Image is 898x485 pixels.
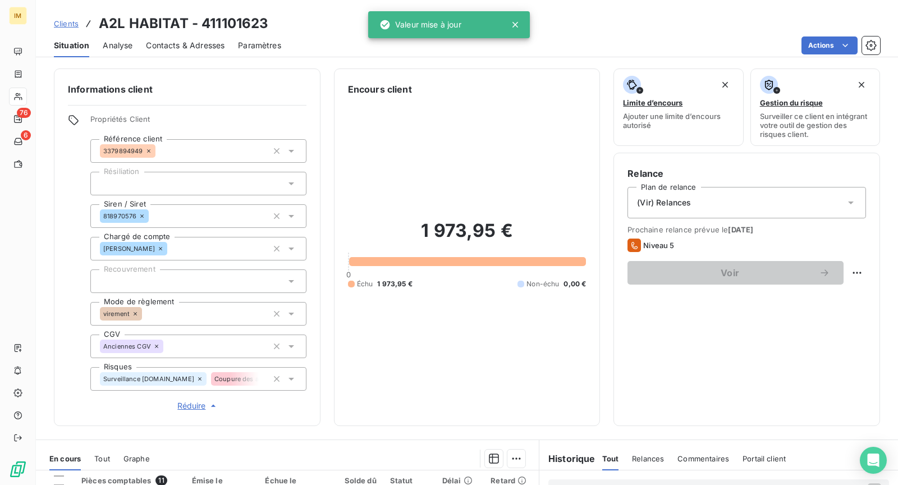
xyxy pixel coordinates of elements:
button: Limite d’encoursAjouter une limite d’encours autorisé [613,68,743,146]
h6: Informations client [68,83,306,96]
span: Prochaine relance prévue le [627,225,866,234]
div: Retard [491,476,532,485]
div: IM [9,7,27,25]
a: Clients [54,18,79,29]
h3: A2L HABITAT - 411101623 [99,13,268,34]
h6: Historique [539,452,595,465]
span: Tout [94,454,110,463]
span: 0 [346,270,351,279]
span: Ajouter une limite d’encours autorisé [623,112,734,130]
span: Gestion du risque [760,98,823,107]
h2: 1 973,95 € [348,219,587,253]
span: (Vir) Relances [637,197,691,208]
button: Gestion du risqueSurveiller ce client en intégrant votre outil de gestion des risques client. [750,68,880,146]
span: Coupure des accès [214,376,273,382]
span: [DATE] [728,225,753,234]
span: Contacts & Adresses [146,40,224,51]
input: Ajouter une valeur [100,276,109,286]
span: Voir [641,268,819,277]
span: Situation [54,40,89,51]
div: Émise le [192,476,252,485]
span: Commentaires [677,454,729,463]
div: Statut [390,476,429,485]
input: Ajouter une valeur [155,146,164,156]
input: Ajouter une valeur [100,179,109,189]
span: Propriétés Client [90,115,306,130]
button: Réduire [90,400,306,412]
div: Open Intercom Messenger [860,447,887,474]
span: Graphe [123,454,150,463]
div: Valeur mise à jour [379,15,461,35]
span: En cours [49,454,81,463]
input: Ajouter une valeur [167,244,176,254]
span: Niveau 5 [643,241,674,250]
span: Non-échu [526,279,559,289]
button: Voir [627,261,844,285]
span: Relances [632,454,664,463]
span: Surveiller ce client en intégrant votre outil de gestion des risques client. [760,112,870,139]
span: Anciennes CGV [103,343,151,350]
span: Clients [54,19,79,28]
span: 3379894949 [103,148,143,154]
span: Analyse [103,40,132,51]
span: 1 973,95 € [377,279,413,289]
span: Surveillance [DOMAIN_NAME] [103,376,194,382]
span: Tout [602,454,619,463]
span: Limite d’encours [623,98,682,107]
div: Délai [442,476,477,485]
span: [PERSON_NAME] [103,245,155,252]
input: Ajouter une valeur [163,341,172,351]
div: Solde dû [339,476,376,485]
img: Logo LeanPay [9,460,27,478]
span: Portail client [743,454,786,463]
span: Réduire [177,400,219,411]
button: Actions [801,36,858,54]
span: 818970576 [103,213,136,219]
span: 76 [17,108,31,118]
span: virement [103,310,130,317]
input: Ajouter une valeur [259,374,268,384]
span: Échu [357,279,373,289]
div: Échue le [265,476,326,485]
input: Ajouter une valeur [142,309,151,319]
h6: Encours client [348,83,412,96]
input: Ajouter une valeur [149,211,158,221]
h6: Relance [627,167,866,180]
span: 6 [21,130,31,140]
span: Paramètres [238,40,281,51]
span: 0,00 € [563,279,586,289]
